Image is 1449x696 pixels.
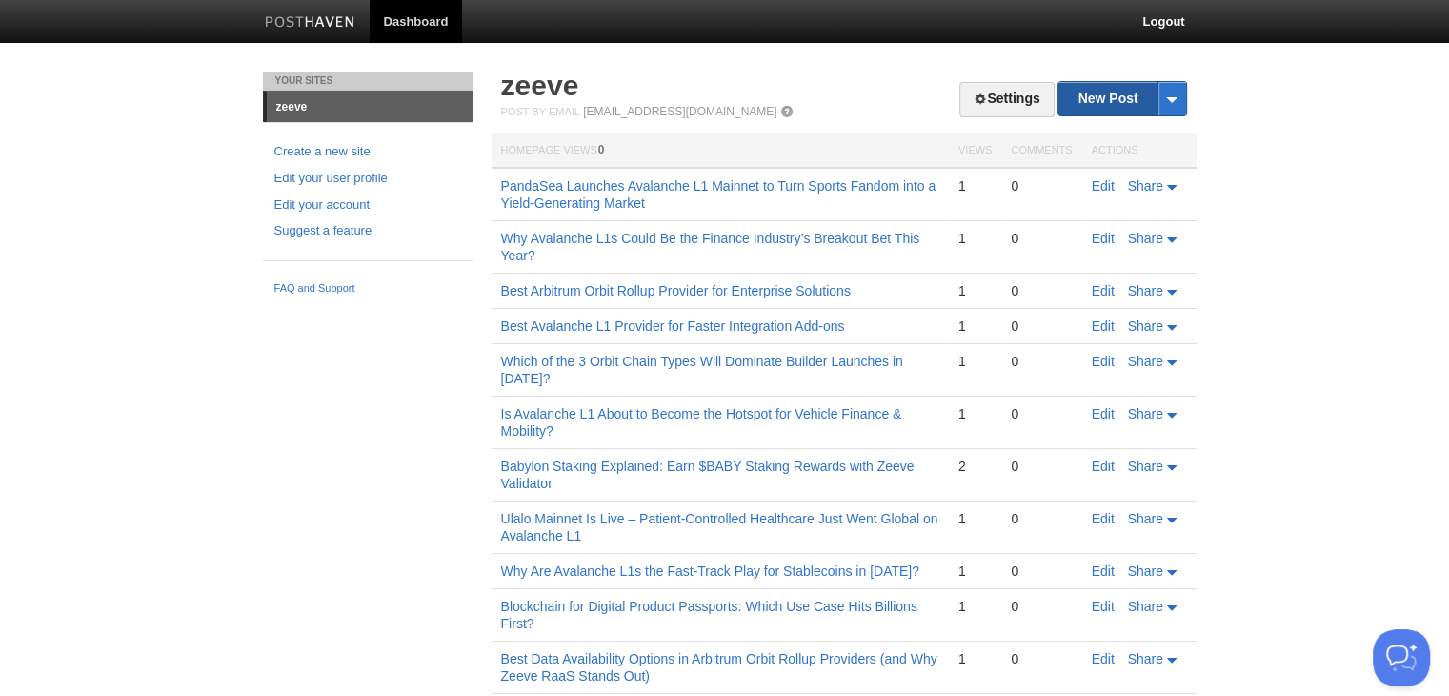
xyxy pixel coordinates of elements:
[492,133,949,169] th: Homepage Views
[958,598,992,615] div: 1
[267,92,473,122] a: zeeve
[1128,231,1163,246] span: Share
[274,280,461,297] a: FAQ and Support
[958,282,992,299] div: 1
[1128,651,1163,666] span: Share
[501,70,579,101] a: zeeve
[1011,353,1072,370] div: 0
[1092,178,1115,194] a: Edit
[501,354,903,386] a: Which of the 3 Orbit Chain Types Will Dominate Builder Launches in [DATE]?
[959,82,1054,117] a: Settings
[501,318,845,334] a: Best Avalanche L1 Provider for Faster Integration Add-ons
[1092,563,1115,579] a: Edit
[949,133,1001,169] th: Views
[1011,650,1072,667] div: 0
[958,405,992,422] div: 1
[1128,354,1163,369] span: Share
[1082,133,1197,169] th: Actions
[1128,563,1163,579] span: Share
[1011,458,1072,475] div: 0
[958,177,992,194] div: 1
[501,511,938,543] a: Ulalo Mainnet Is Live – Patient-Controlled Healthcare Just Went Global on Avalanche L1
[501,459,915,491] a: Babylon Staking Explained: Earn $BABY Staking Rewards with Zeeve Validator
[1092,231,1115,246] a: Edit
[958,353,992,370] div: 1
[1001,133,1081,169] th: Comments
[1011,510,1072,527] div: 0
[1011,177,1072,194] div: 0
[1092,406,1115,421] a: Edit
[501,106,580,117] span: Post by Email
[501,599,917,631] a: Blockchain for Digital Product Passports: Which Use Case Hits Billions First?
[1092,651,1115,666] a: Edit
[265,16,355,31] img: Posthaven-bar
[1373,629,1430,686] iframe: Help Scout Beacon - Open
[1128,511,1163,526] span: Share
[1092,354,1115,369] a: Edit
[1011,317,1072,335] div: 0
[958,563,992,580] div: 1
[958,230,992,247] div: 1
[1128,178,1163,194] span: Share
[274,169,461,189] a: Edit your user profile
[1011,230,1072,247] div: 0
[1011,282,1072,299] div: 0
[583,105,776,118] a: [EMAIL_ADDRESS][DOMAIN_NAME]
[958,650,992,667] div: 1
[958,510,992,527] div: 1
[274,195,461,215] a: Edit your account
[263,72,473,91] li: Your Sites
[501,651,937,684] a: Best Data Availability Options in Arbitrum Orbit Rollup Providers (and Why Zeeve RaaS Stands Out)
[1128,406,1163,421] span: Share
[501,406,902,439] a: Is Avalanche L1 About to Become the Hotspot for Vehicle Finance & Mobility?
[1011,405,1072,422] div: 0
[1058,82,1185,115] a: New Post
[1011,598,1072,615] div: 0
[501,283,851,298] a: Best Arbitrum Orbit Rollup Provider for Enterprise Solutions
[1092,318,1115,334] a: Edit
[1092,459,1115,474] a: Edit
[501,231,920,263] a: Why Avalanche L1s Could Be the Finance Industry’s Breakout Bet This Year?
[958,458,992,475] div: 2
[1128,318,1163,334] span: Share
[1128,459,1163,474] span: Share
[1128,283,1163,298] span: Share
[1128,599,1163,614] span: Share
[598,143,605,156] span: 0
[1011,563,1072,580] div: 0
[1092,599,1115,614] a: Edit
[274,142,461,162] a: Create a new site
[501,563,919,579] a: Why Are Avalanche L1s the Fast-Track Play for Stablecoins in [DATE]?
[501,178,936,211] a: PandaSea Launches Avalanche L1 Mainnet to Turn Sports Fandom into a Yield-Generating Market
[1092,283,1115,298] a: Edit
[274,221,461,241] a: Suggest a feature
[1092,511,1115,526] a: Edit
[958,317,992,335] div: 1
